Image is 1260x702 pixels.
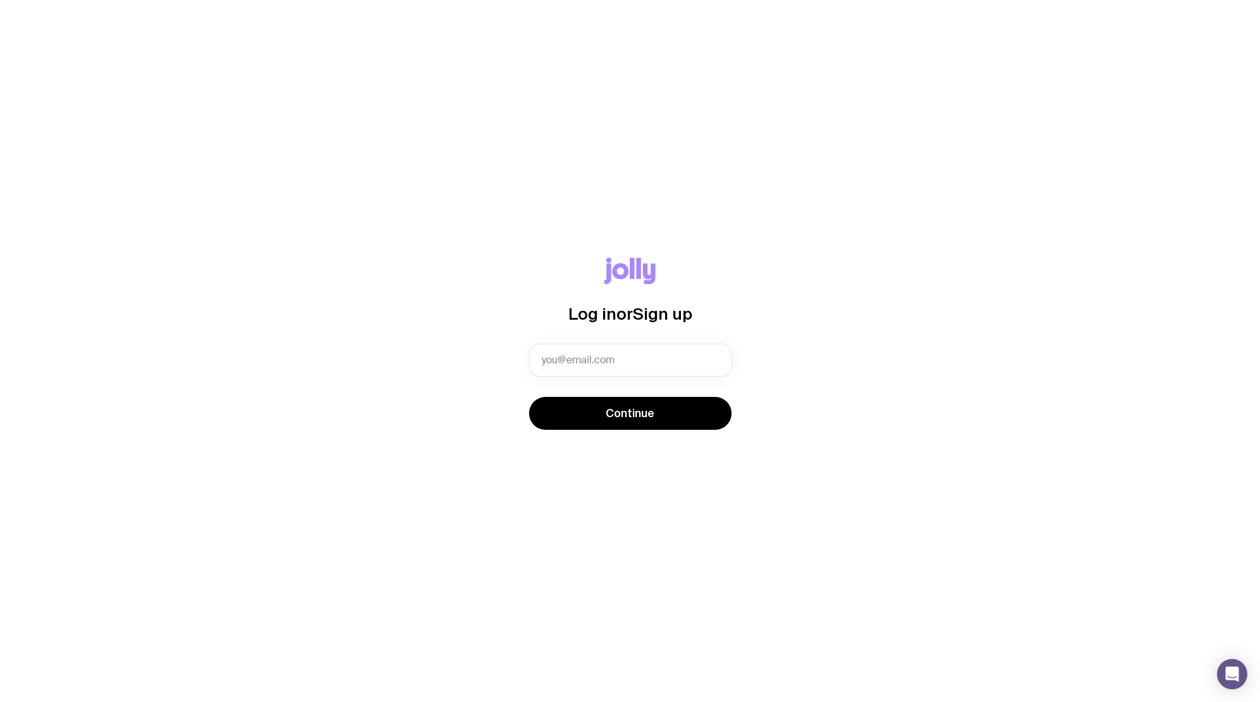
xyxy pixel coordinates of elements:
div: Open Intercom Messenger [1217,659,1247,689]
span: Continue [606,406,654,421]
span: Log in [568,304,616,323]
input: you@email.com [529,344,732,377]
button: Continue [529,397,732,430]
span: Sign up [633,304,692,323]
span: or [616,304,633,323]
